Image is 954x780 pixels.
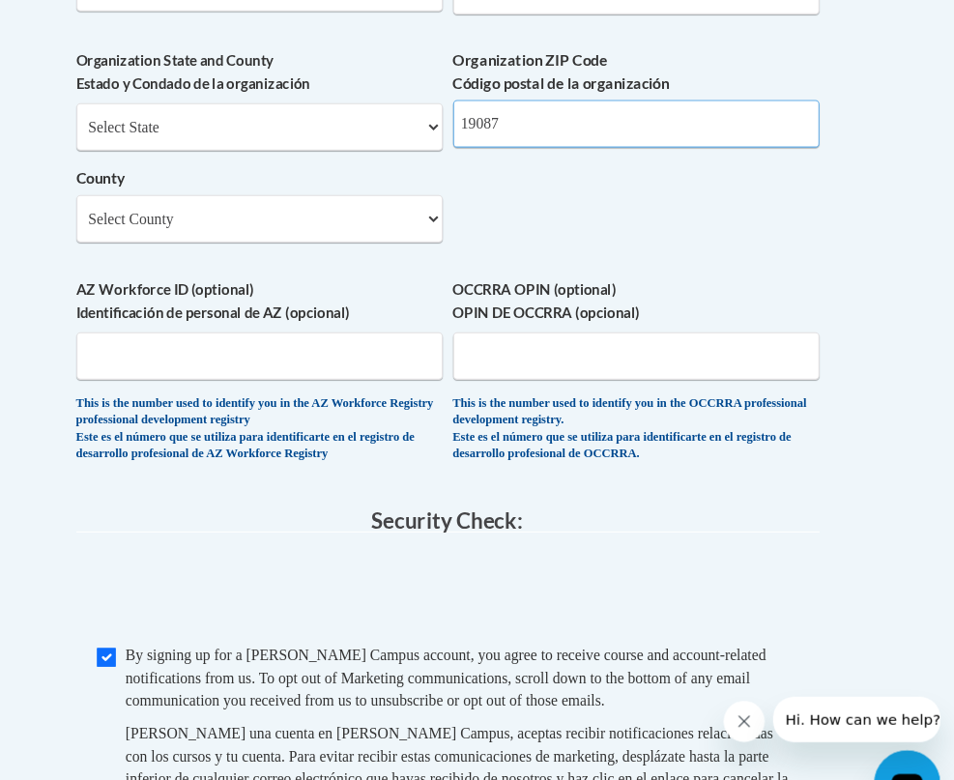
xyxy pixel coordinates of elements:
label: Organization ZIP Code Código postal de la organización [482,46,825,89]
label: County [130,157,473,178]
input: Metadata input [482,94,825,138]
label: AZ Workforce ID (optional) Identificación de personal de AZ (opcional) [130,261,473,303]
iframe: Message from company [782,652,939,695]
div: This is the number used to identify you in the AZ Workforce Registry professional development reg... [130,370,473,434]
iframe: Close message [736,656,774,695]
span: By signing up for a [PERSON_NAME] Campus account, you agree to receive course and account-related... [176,606,776,664]
span: [PERSON_NAME] una cuenta en [PERSON_NAME] Campus, aceptas recibir notificaciones relacionadas con... [176,679,796,759]
span: Security Check: [406,475,548,499]
label: OCCRRA OPIN (optional) OPIN DE OCCRRA (opcional) [482,261,825,303]
div: This is the number used to identify you in the OCCRRA professional development registry. Este es ... [482,370,825,434]
iframe: reCAPTCHA [331,518,624,593]
iframe: Button to launch messaging window [877,703,939,765]
label: Organization State and County Estado y Condado de la organización [130,46,473,89]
